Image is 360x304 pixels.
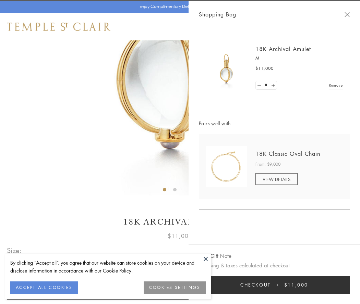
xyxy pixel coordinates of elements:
[206,146,247,187] img: N88865-OV18
[255,150,320,157] a: 18K Classic Oval Chain
[263,176,290,182] span: VIEW DETAILS
[199,10,236,19] span: Shopping Bag
[255,65,274,72] span: $11,000
[269,81,276,90] a: Set quantity to 2
[140,3,217,10] p: Enjoy Complimentary Delivery & Returns
[199,276,350,294] button: Checkout $11,000
[7,23,110,31] img: Temple St. Clair
[255,45,311,53] a: 18K Archival Amulet
[199,261,350,270] p: Shipping & taxes calculated at checkout
[199,119,350,127] span: Pairs well with
[206,48,247,89] img: 18K Archival Amulet
[329,81,343,89] a: Remove
[7,216,353,228] h1: 18K Archival Amulet
[255,55,343,62] p: M
[168,231,192,240] span: $11,000
[255,173,298,185] a: VIEW DETAILS
[284,281,308,289] span: $11,000
[199,252,231,260] button: Add Gift Note
[7,245,22,256] span: Size:
[10,281,78,294] button: ACCEPT ALL COOKIES
[345,12,350,17] button: Close Shopping Bag
[144,281,206,294] button: COOKIES SETTINGS
[240,281,271,289] span: Checkout
[256,81,263,90] a: Set quantity to 0
[10,259,206,275] div: By clicking “Accept all”, you agree that our website can store cookies on your device and disclos...
[255,161,280,168] span: From: $9,000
